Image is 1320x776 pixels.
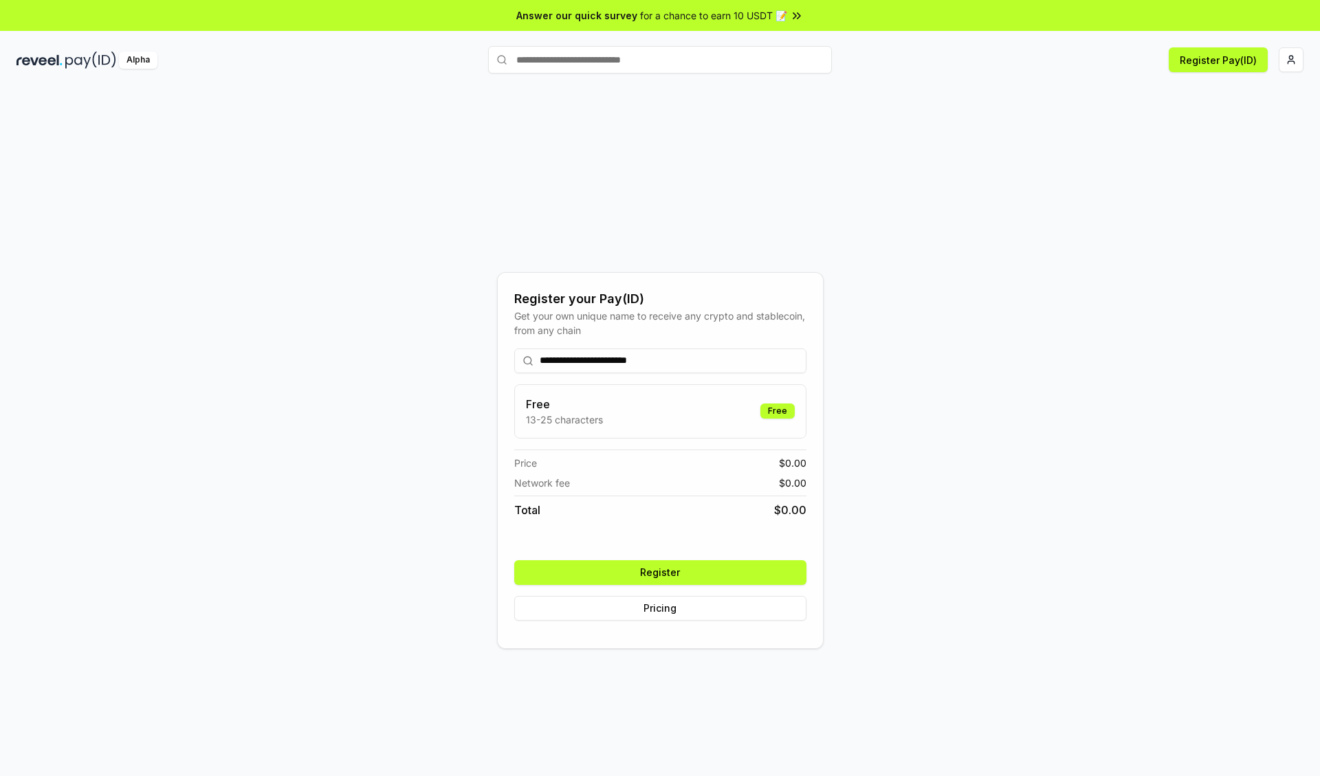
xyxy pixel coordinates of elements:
[779,456,806,470] span: $ 0.00
[514,456,537,470] span: Price
[526,396,603,412] h3: Free
[514,309,806,337] div: Get your own unique name to receive any crypto and stablecoin, from any chain
[1169,47,1268,72] button: Register Pay(ID)
[516,8,637,23] span: Answer our quick survey
[514,289,806,309] div: Register your Pay(ID)
[514,502,540,518] span: Total
[514,560,806,585] button: Register
[119,52,157,69] div: Alpha
[526,412,603,427] p: 13-25 characters
[640,8,787,23] span: for a chance to earn 10 USDT 📝
[774,502,806,518] span: $ 0.00
[760,403,795,419] div: Free
[514,596,806,621] button: Pricing
[65,52,116,69] img: pay_id
[16,52,63,69] img: reveel_dark
[514,476,570,490] span: Network fee
[779,476,806,490] span: $ 0.00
